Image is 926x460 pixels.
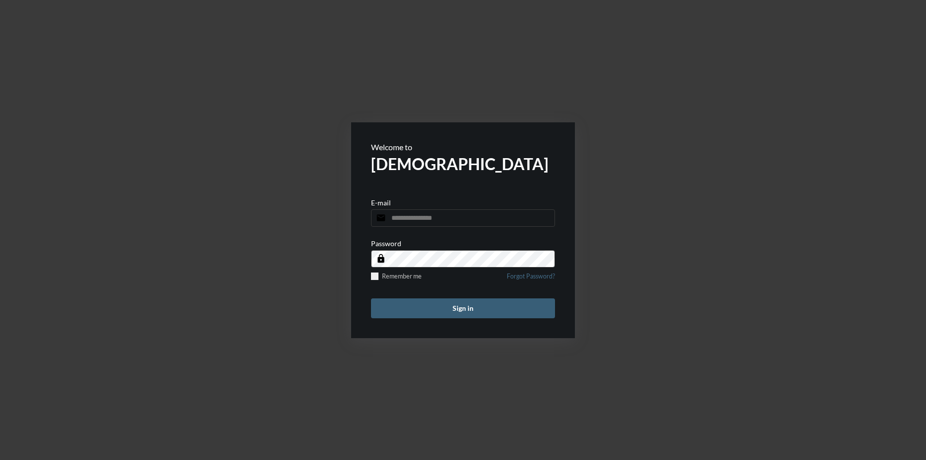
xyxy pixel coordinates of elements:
[371,198,391,207] p: E-mail
[371,298,555,318] button: Sign in
[371,239,401,248] p: Password
[371,142,555,152] p: Welcome to
[371,273,422,280] label: Remember me
[507,273,555,286] a: Forgot Password?
[371,154,555,174] h2: [DEMOGRAPHIC_DATA]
